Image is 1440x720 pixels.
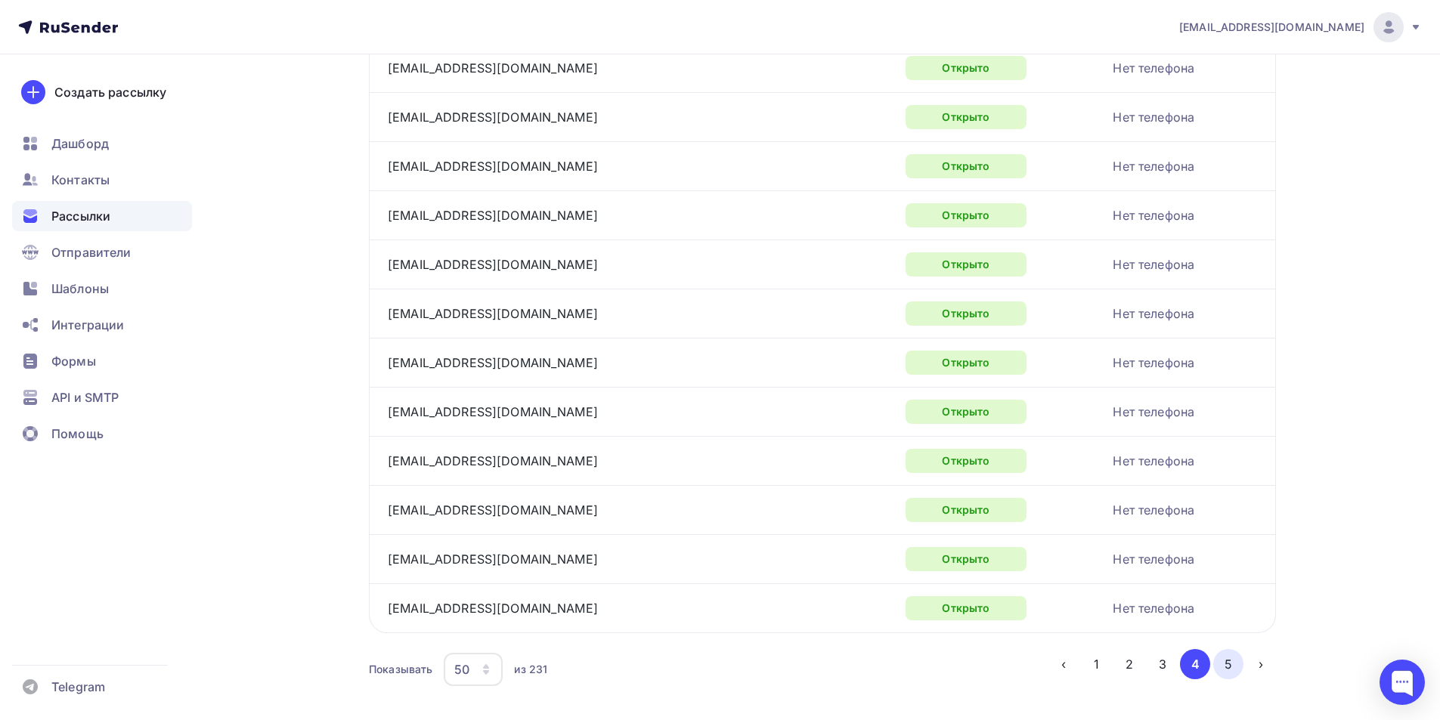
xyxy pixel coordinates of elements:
[388,601,598,616] a: [EMAIL_ADDRESS][DOMAIN_NAME]
[12,201,192,231] a: Рассылки
[388,453,598,468] a: [EMAIL_ADDRESS][DOMAIN_NAME]
[1179,20,1364,35] span: [EMAIL_ADDRESS][DOMAIN_NAME]
[1113,403,1194,421] div: Нет телефона
[1113,304,1194,323] div: Нет телефона
[906,252,1027,277] div: Открыто
[1179,12,1422,42] a: [EMAIL_ADDRESS][DOMAIN_NAME]
[514,662,547,677] div: из 231
[443,652,503,687] button: 50
[1246,649,1276,679] button: Go to next page
[1113,452,1194,470] div: Нет телефона
[1180,649,1210,679] button: Go to page 4
[51,316,124,334] span: Интеграции
[51,207,110,225] span: Рассылки
[1113,59,1194,77] div: Нет телефона
[1147,649,1178,679] button: Go to page 3
[906,351,1027,375] div: Открыто
[906,105,1027,129] div: Открыто
[51,243,132,261] span: Отправители
[906,400,1027,424] div: Открыто
[1048,649,1079,679] button: Go to previous page
[388,355,598,370] a: [EMAIL_ADDRESS][DOMAIN_NAME]
[906,547,1027,571] div: Открыто
[906,301,1027,326] div: Открыто
[54,83,166,101] div: Создать рассылку
[1113,501,1194,519] div: Нет телефона
[1048,649,1276,679] ul: Pagination
[906,596,1027,620] div: Открыто
[1113,206,1194,224] div: Нет телефона
[1113,550,1194,568] div: Нет телефона
[51,352,96,370] span: Формы
[388,159,598,174] a: [EMAIL_ADDRESS][DOMAIN_NAME]
[51,280,109,298] span: Шаблоны
[51,171,110,189] span: Контакты
[1113,599,1194,617] div: Нет телефона
[1113,255,1194,273] div: Нет телефона
[388,208,598,223] a: [EMAIL_ADDRESS][DOMAIN_NAME]
[51,134,109,153] span: Дашборд
[388,306,598,321] a: [EMAIL_ADDRESS][DOMAIN_NAME]
[1113,108,1194,126] div: Нет телефона
[388,404,598,419] a: [EMAIL_ADDRESS][DOMAIN_NAME]
[51,678,105,696] span: Telegram
[454,660,469,678] div: 50
[1082,649,1112,679] button: Go to page 1
[388,502,598,518] a: [EMAIL_ADDRESS][DOMAIN_NAME]
[906,154,1027,178] div: Открыто
[369,662,432,677] div: Показывать
[906,498,1027,522] div: Открыто
[51,425,104,443] span: Помощь
[1113,354,1194,372] div: Нет телефона
[12,237,192,267] a: Отправители
[1213,649,1243,679] button: Go to page 5
[906,56,1027,80] div: Открыто
[12,346,192,376] a: Формы
[12,165,192,195] a: Контакты
[388,60,598,76] a: [EMAIL_ADDRESS][DOMAIN_NAME]
[388,110,598,125] a: [EMAIL_ADDRESS][DOMAIN_NAME]
[12,128,192,159] a: Дашборд
[388,257,598,272] a: [EMAIL_ADDRESS][DOMAIN_NAME]
[906,449,1027,473] div: Открыто
[51,388,119,406] span: API и SMTP
[12,273,192,304] a: Шаблоны
[1113,157,1194,175] div: Нет телефона
[1114,649,1144,679] button: Go to page 2
[388,552,598,567] a: [EMAIL_ADDRESS][DOMAIN_NAME]
[906,203,1027,227] div: Открыто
